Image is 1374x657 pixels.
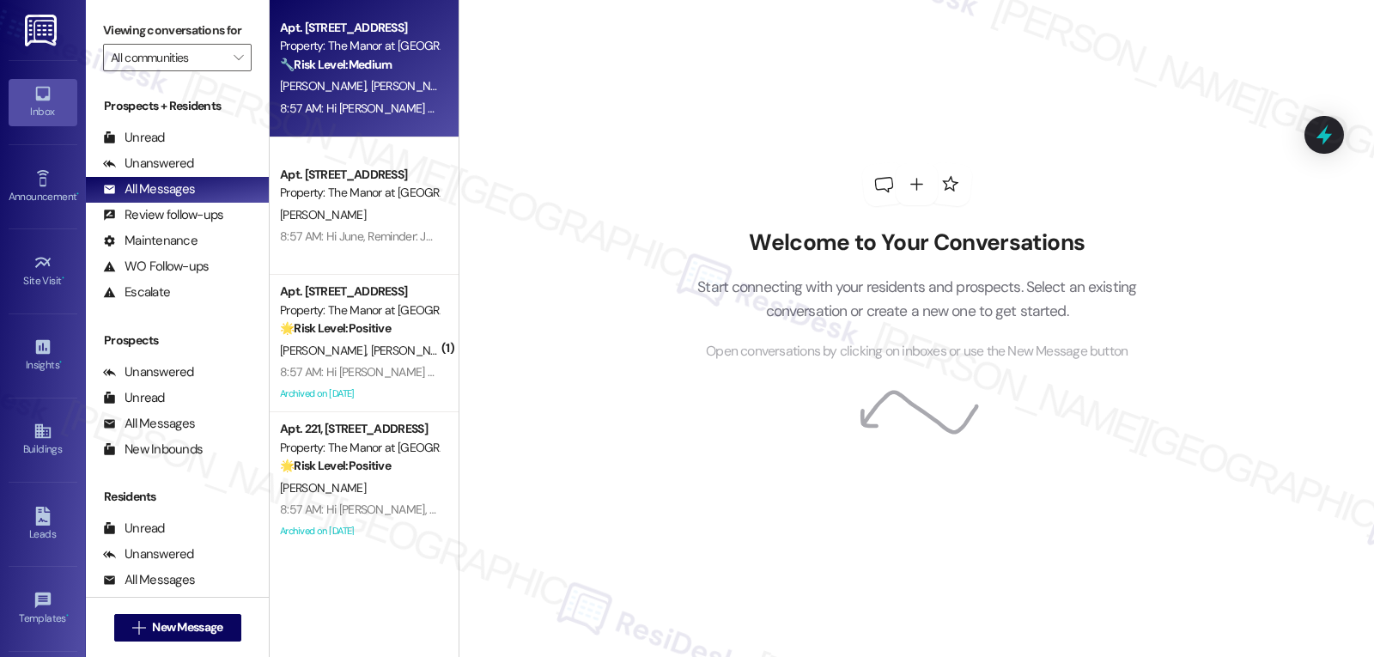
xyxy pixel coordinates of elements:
[103,180,195,198] div: All Messages
[9,502,77,548] a: Leads
[280,420,439,438] div: Apt. 221, [STREET_ADDRESS]
[66,610,69,622] span: •
[103,258,209,276] div: WO Follow-ups
[62,272,64,284] span: •
[280,184,439,202] div: Property: The Manor at [GEOGRAPHIC_DATA]
[103,389,165,407] div: Unread
[278,383,441,405] div: Archived on [DATE]
[9,417,77,463] a: Buildings
[9,586,77,632] a: Templates •
[103,17,252,44] label: Viewing conversations for
[371,343,457,358] span: [PERSON_NAME]
[103,441,203,459] div: New Inbounds
[706,341,1128,362] span: Open conversations by clicking on inboxes or use the New Message button
[103,232,198,250] div: Maintenance
[103,206,223,224] div: Review follow-ups
[114,614,241,642] button: New Message
[234,51,243,64] i: 
[280,37,439,55] div: Property: The Manor at [GEOGRAPHIC_DATA]
[86,488,269,506] div: Residents
[280,502,843,517] div: 8:57 AM: Hi [PERSON_NAME], Reminder: Join us for breakfast starting at 9:30 AM in the Clubhouse. ...
[280,283,439,301] div: Apt. [STREET_ADDRESS]
[103,283,170,301] div: Escalate
[103,129,165,147] div: Unread
[103,520,165,538] div: Unread
[152,618,222,636] span: New Message
[280,301,439,319] div: Property: The Manor at [GEOGRAPHIC_DATA]
[76,188,79,200] span: •
[86,332,269,350] div: Prospects
[280,57,392,72] strong: 🔧 Risk Level: Medium
[280,78,371,94] span: [PERSON_NAME]
[103,415,195,433] div: All Messages
[9,79,77,125] a: Inbox
[9,248,77,295] a: Site Visit •
[9,332,77,379] a: Insights •
[280,480,366,496] span: [PERSON_NAME]
[278,520,441,542] div: Archived on [DATE]
[103,363,194,381] div: Unanswered
[103,545,194,563] div: Unanswered
[111,44,224,71] input: All communities
[672,275,1163,324] p: Start connecting with your residents and prospects. Select an existing conversation or create a n...
[132,621,145,635] i: 
[672,229,1163,257] h2: Welcome to Your Conversations
[280,228,781,244] div: 8:57 AM: Hi June, Reminder: Join us for breakfast starting at 9:30 AM in the Clubhouse. See you s...
[371,78,457,94] span: [PERSON_NAME]
[280,439,439,457] div: Property: The Manor at [GEOGRAPHIC_DATA]
[280,458,391,473] strong: 🌟 Risk Level: Positive
[59,356,62,368] span: •
[25,15,60,46] img: ResiDesk Logo
[280,166,439,184] div: Apt. [STREET_ADDRESS]
[280,100,954,116] div: 8:57 AM: Hi [PERSON_NAME] and [PERSON_NAME], Reminder: Join us for breakfast starting at 9:30 AM ...
[103,155,194,173] div: Unanswered
[280,19,439,37] div: Apt. [STREET_ADDRESS]
[86,97,269,115] div: Prospects + Residents
[280,364,954,380] div: 8:57 AM: Hi [PERSON_NAME] and [PERSON_NAME], Reminder: Join us for breakfast starting at 9:30 AM ...
[280,207,366,222] span: [PERSON_NAME]
[280,343,371,358] span: [PERSON_NAME]
[280,320,391,336] strong: 🌟 Risk Level: Positive
[103,571,195,589] div: All Messages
